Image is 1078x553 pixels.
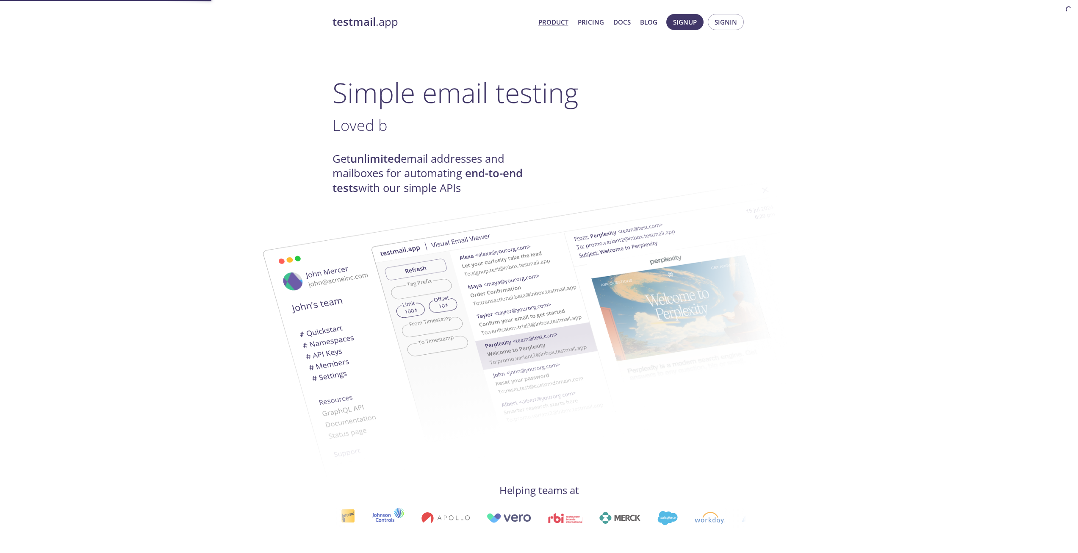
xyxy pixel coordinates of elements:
[333,166,523,195] strong: end-to-end tests
[538,17,568,28] a: Product
[333,484,746,497] h4: Helping teams at
[657,511,678,525] img: salesforce
[371,169,828,456] img: testmail-email-viewer
[578,17,604,28] a: Pricing
[333,114,388,136] span: Loved b
[421,512,470,524] img: apollo
[613,17,631,28] a: Docs
[333,15,532,29] a: testmail.app
[548,513,582,523] img: rbi
[231,196,688,483] img: testmail-email-viewer
[695,512,725,524] img: workday
[350,151,401,166] strong: unlimited
[666,14,704,30] button: Signup
[333,76,746,109] h1: Simple email testing
[708,14,744,30] button: Signin
[372,508,405,528] img: johnsoncontrols
[640,17,657,28] a: Blog
[487,513,532,523] img: vero
[715,17,737,28] span: Signin
[333,152,539,195] h4: Get email addresses and mailboxes for automating with our simple APIs
[599,512,640,524] img: merck
[333,14,376,29] strong: testmail
[673,17,697,28] span: Signup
